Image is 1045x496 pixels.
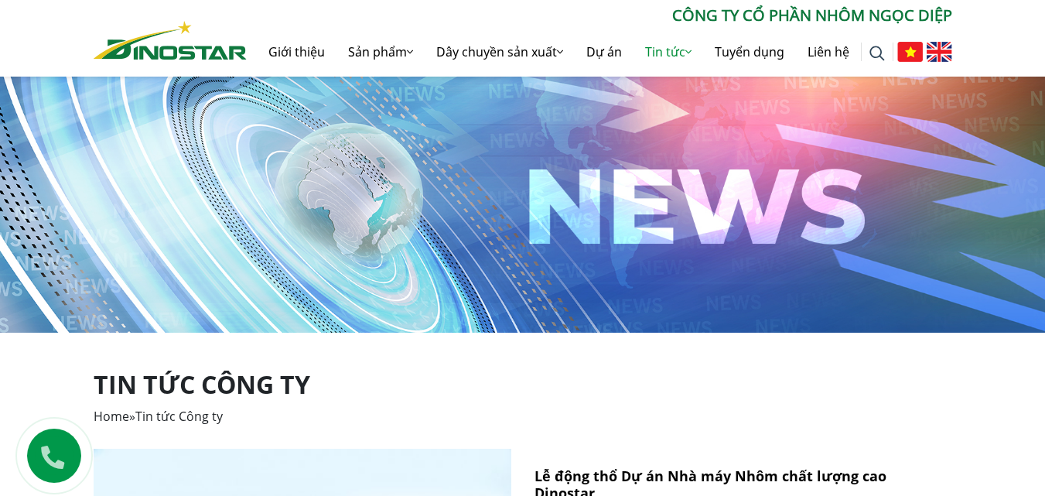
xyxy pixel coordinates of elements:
[927,42,952,62] img: English
[425,27,575,77] a: Dây chuyền sản xuất
[247,4,952,27] p: CÔNG TY CỔ PHẦN NHÔM NGỌC DIỆP
[869,46,885,61] img: search
[94,408,129,425] a: Home
[94,408,223,425] span: »
[703,27,796,77] a: Tuyển dụng
[257,27,336,77] a: Giới thiệu
[94,21,247,60] img: Nhôm Dinostar
[897,42,923,62] img: Tiếng Việt
[575,27,633,77] a: Dự án
[796,27,861,77] a: Liên hệ
[336,27,425,77] a: Sản phẩm
[94,370,952,399] h1: Tin tức Công ty
[135,408,223,425] span: Tin tức Công ty
[633,27,703,77] a: Tin tức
